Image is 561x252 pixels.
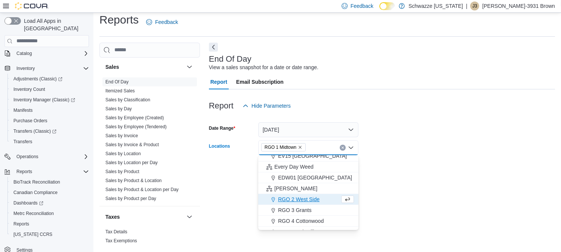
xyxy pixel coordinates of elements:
[105,106,132,111] a: Sales by Day
[13,49,35,58] button: Catalog
[10,219,89,228] span: Reports
[274,185,317,192] span: [PERSON_NAME]
[99,12,139,27] h1: Reports
[155,18,178,26] span: Feedback
[379,2,395,10] input: Dark Mode
[258,162,358,172] button: Every Day Weed
[278,228,314,236] span: RGO 5 Nob Hill
[10,188,61,197] a: Canadian Compliance
[351,2,373,10] span: Feedback
[258,194,358,205] button: RGO 2 West Side
[10,85,48,94] a: Inventory Count
[105,133,138,138] a: Sales by Invoice
[482,1,555,10] p: [PERSON_NAME]-3931 Brown
[7,74,92,84] a: Adjustments (Classic)
[7,219,92,229] button: Reports
[105,142,159,148] span: Sales by Invoice & Product
[258,216,358,227] button: RGO 4 Cottonwood
[258,172,358,183] button: EDW01 [GEOGRAPHIC_DATA]
[105,124,167,129] a: Sales by Employee (Tendered)
[105,133,138,139] span: Sales by Invoice
[16,154,38,160] span: Operations
[10,137,89,146] span: Transfers
[16,65,35,71] span: Inventory
[10,199,46,208] a: Dashboards
[7,198,92,208] a: Dashboards
[340,145,346,151] button: Clear input
[13,107,33,113] span: Manifests
[7,229,92,240] button: [US_STATE] CCRS
[10,188,89,197] span: Canadian Compliance
[99,227,200,248] div: Taxes
[7,187,92,198] button: Canadian Compliance
[278,206,311,214] span: RGO 3 Grants
[10,219,32,228] a: Reports
[10,209,89,218] span: Metrc Reconciliation
[10,127,59,136] a: Transfers (Classic)
[10,230,55,239] a: [US_STATE] CCRS
[185,62,194,71] button: Sales
[10,137,35,146] a: Transfers
[7,84,92,95] button: Inventory Count
[265,144,296,151] span: RGO 1 Midtown
[1,166,92,177] button: Reports
[258,122,358,137] button: [DATE]
[209,143,230,149] label: Locations
[7,208,92,219] button: Metrc Reconciliation
[105,196,156,201] a: Sales by Product per Day
[13,118,47,124] span: Purchase Orders
[105,238,137,244] span: Tax Exemptions
[105,238,137,243] a: Tax Exemptions
[16,169,32,175] span: Reports
[105,196,156,202] span: Sales by Product per Day
[258,227,358,237] button: RGO 5 Nob Hill
[210,74,227,89] span: Report
[105,187,179,193] span: Sales by Product & Location per Day
[258,183,358,194] button: [PERSON_NAME]
[13,190,58,196] span: Canadian Compliance
[143,15,181,30] a: Feedback
[13,64,38,73] button: Inventory
[99,77,200,206] div: Sales
[10,116,50,125] a: Purchase Orders
[274,163,314,170] span: Every Day Weed
[10,178,63,187] a: BioTrack Reconciliation
[13,97,75,103] span: Inventory Manager (Classic)
[105,88,135,94] span: Itemized Sales
[105,187,179,192] a: Sales by Product & Location per Day
[105,106,132,112] span: Sales by Day
[209,64,318,71] div: View a sales snapshot for a date or date range.
[10,95,78,104] a: Inventory Manager (Classic)
[105,97,150,103] span: Sales by Classification
[1,48,92,59] button: Catalog
[105,124,167,130] span: Sales by Employee (Tendered)
[1,151,92,162] button: Operations
[209,43,218,52] button: Next
[409,1,463,10] p: Schwazze [US_STATE]
[105,79,129,84] a: End Of Day
[348,145,354,151] button: Close list of options
[10,199,89,208] span: Dashboards
[7,126,92,136] a: Transfers (Classic)
[13,139,32,145] span: Transfers
[105,229,127,234] a: Tax Details
[105,115,164,120] a: Sales by Employee (Created)
[10,95,89,104] span: Inventory Manager (Classic)
[13,152,89,161] span: Operations
[13,152,41,161] button: Operations
[105,213,184,221] button: Taxes
[10,74,89,83] span: Adjustments (Classic)
[209,101,234,110] h3: Report
[105,79,129,85] span: End Of Day
[10,178,89,187] span: BioTrack Reconciliation
[105,151,141,157] span: Sales by Location
[7,105,92,116] button: Manifests
[209,55,252,64] h3: End Of Day
[236,74,284,89] span: Email Subscription
[105,160,158,166] span: Sales by Location per Day
[258,205,358,216] button: RGO 3 Grants
[13,231,52,237] span: [US_STATE] CCRS
[252,102,291,110] span: Hide Parameters
[7,177,92,187] button: BioTrack Reconciliation
[15,2,49,10] img: Cova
